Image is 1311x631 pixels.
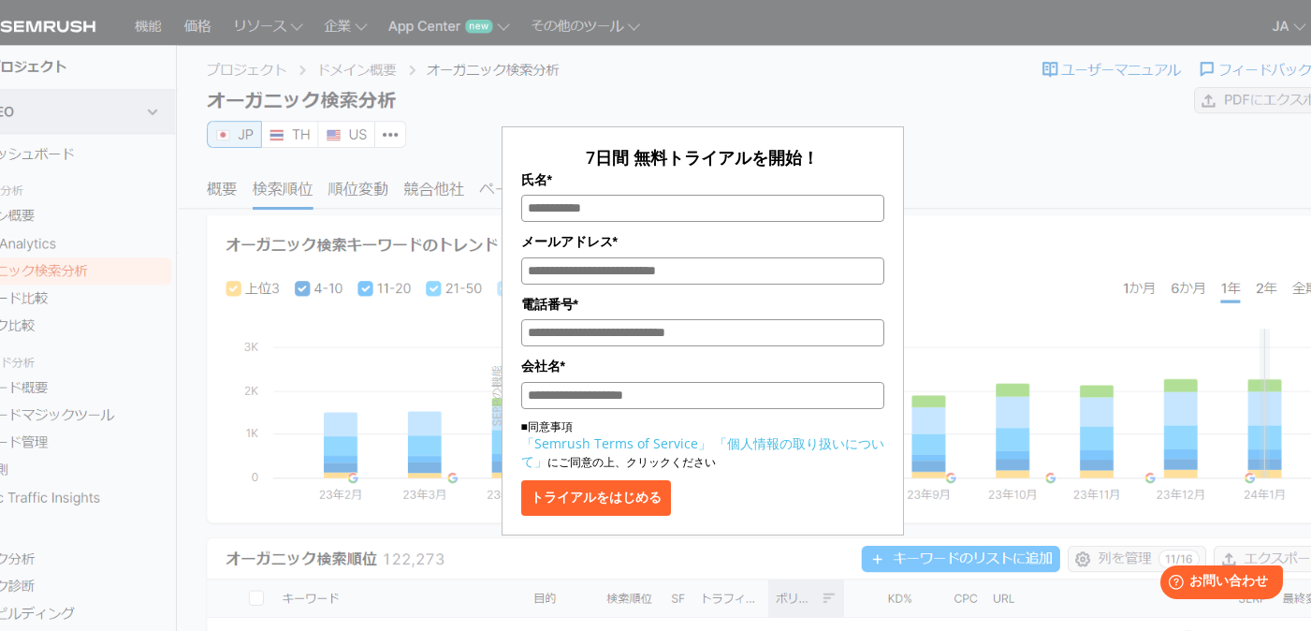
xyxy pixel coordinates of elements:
label: メールアドレス* [521,231,884,252]
button: トライアルをはじめる [521,480,671,516]
label: 電話番号* [521,294,884,315]
span: 7日間 無料トライアルを開始！ [586,146,819,169]
iframe: Help widget launcher [1144,558,1290,610]
a: 「Semrush Terms of Service」 [521,434,711,452]
p: ■同意事項 にご同意の上、クリックください [521,418,884,471]
a: 「個人情報の取り扱いについて」 [521,434,884,470]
